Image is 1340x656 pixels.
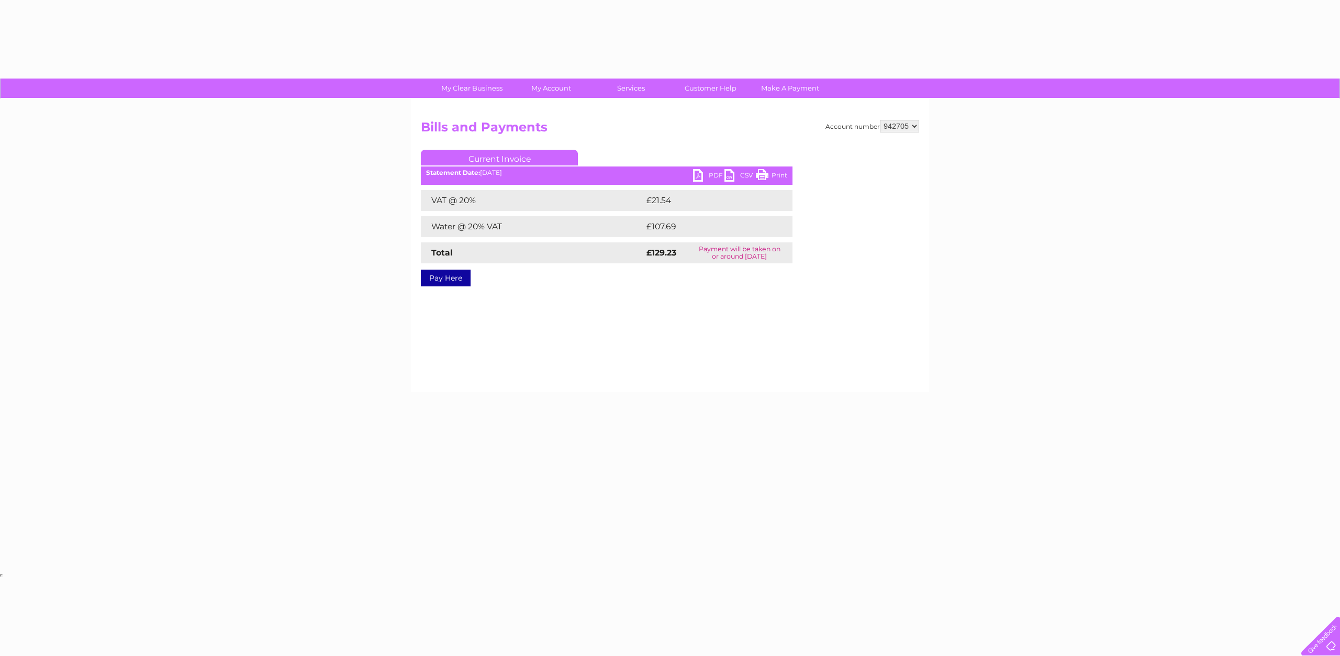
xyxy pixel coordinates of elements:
a: Print [756,169,787,184]
h2: Bills and Payments [421,120,919,140]
div: Account number [825,120,919,132]
td: VAT @ 20% [421,190,644,211]
a: CSV [724,169,756,184]
a: My Clear Business [429,79,515,98]
b: Statement Date: [426,169,480,176]
a: My Account [508,79,595,98]
strong: Total [431,248,453,258]
td: Payment will be taken on or around [DATE] [687,242,792,263]
td: £107.69 [644,216,773,237]
div: [DATE] [421,169,792,176]
td: £21.54 [644,190,770,211]
a: Current Invoice [421,150,578,165]
strong: £129.23 [646,248,676,258]
a: Make A Payment [747,79,833,98]
td: Water @ 20% VAT [421,216,644,237]
a: Customer Help [667,79,754,98]
a: Pay Here [421,270,471,286]
a: PDF [693,169,724,184]
a: Services [588,79,674,98]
